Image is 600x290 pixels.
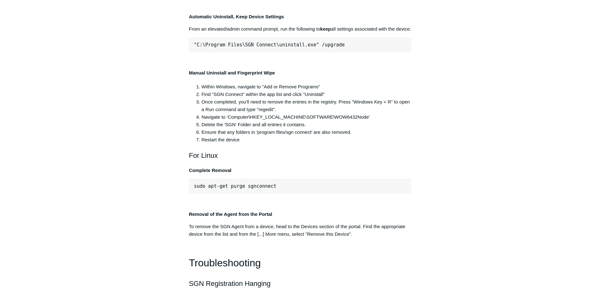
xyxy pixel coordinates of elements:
[202,136,411,144] li: Restart the device
[202,83,411,91] li: Within Windows, navigate to "Add or Remove Programs"
[189,278,411,289] h2: SGN Registration Hanging
[202,128,411,136] li: Ensure that any folders in 'program files/sgn connect' are also removed.
[202,113,411,121] li: Navigate to ‘Computer\HKEY_LOCAL_MACHINE\SOFTWARE\WOW6432Node'
[189,255,411,271] h1: Troubleshooting
[189,14,284,19] strong: Automatic Uninstall, Keep Device Settings
[189,168,231,173] strong: Complete Removal
[202,91,411,98] li: Find "SGN Connect" within the app list and click "Uninstall"
[202,121,411,128] li: Delete the 'SGN' Folder and all entries it contains.
[189,70,275,75] strong: Manual Uninstall and Fingerprint Wipe
[194,42,345,48] span: "C:\Program Files\SGN Connect\uninstall.exe" /upgrade
[189,150,411,161] h2: For Linux
[189,26,411,32] span: From an elevated/admin command prompt, run the following to all settings associated with the device:
[320,26,331,32] strong: keep
[189,179,411,193] pre: sudo apt-get purge sgnconnect
[202,98,411,113] li: Once completed, you'll need to remove the entries in the registry. Press "Windows Key + R" to ope...
[189,224,405,237] span: To remove the SGN Agent from a device, head to the Devices section of the portal. Find the approp...
[189,211,272,217] strong: Removal of the Agent from the Portal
